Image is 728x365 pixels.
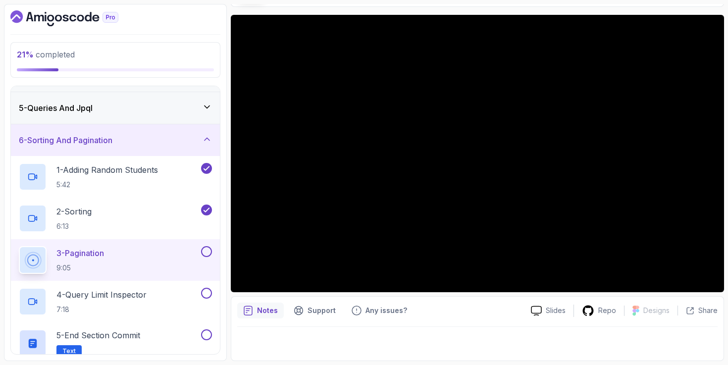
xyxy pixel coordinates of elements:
[19,246,212,274] button: 3-Pagination9:05
[56,329,140,341] p: 5 - End Section Commit
[62,347,76,355] span: Text
[19,134,112,146] h3: 6 - Sorting And Pagination
[10,10,141,26] a: Dashboard
[574,305,624,317] a: Repo
[17,50,34,59] span: 21 %
[598,306,616,315] p: Repo
[56,305,147,314] p: 7:18
[56,164,158,176] p: 1 - Adding Random Students
[11,124,220,156] button: 6-Sorting And Pagination
[56,221,92,231] p: 6:13
[698,306,718,315] p: Share
[346,303,413,318] button: Feedback button
[56,206,92,217] p: 2 - Sorting
[643,306,670,315] p: Designs
[19,102,93,114] h3: 5 - Queries And Jpql
[11,92,220,124] button: 5-Queries And Jpql
[17,50,75,59] span: completed
[288,303,342,318] button: Support button
[308,306,336,315] p: Support
[56,263,104,273] p: 9:05
[56,247,104,259] p: 3 - Pagination
[56,289,147,301] p: 4 - Query Limit Inspector
[19,329,212,357] button: 5-End Section CommitText
[257,306,278,315] p: Notes
[231,15,724,292] iframe: 3 - Pagination
[237,303,284,318] button: notes button
[19,205,212,232] button: 2-Sorting6:13
[19,163,212,191] button: 1-Adding Random Students5:42
[677,306,718,315] button: Share
[523,306,573,316] a: Slides
[546,306,566,315] p: Slides
[56,180,158,190] p: 5:42
[365,306,407,315] p: Any issues?
[19,288,212,315] button: 4-Query Limit Inspector7:18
